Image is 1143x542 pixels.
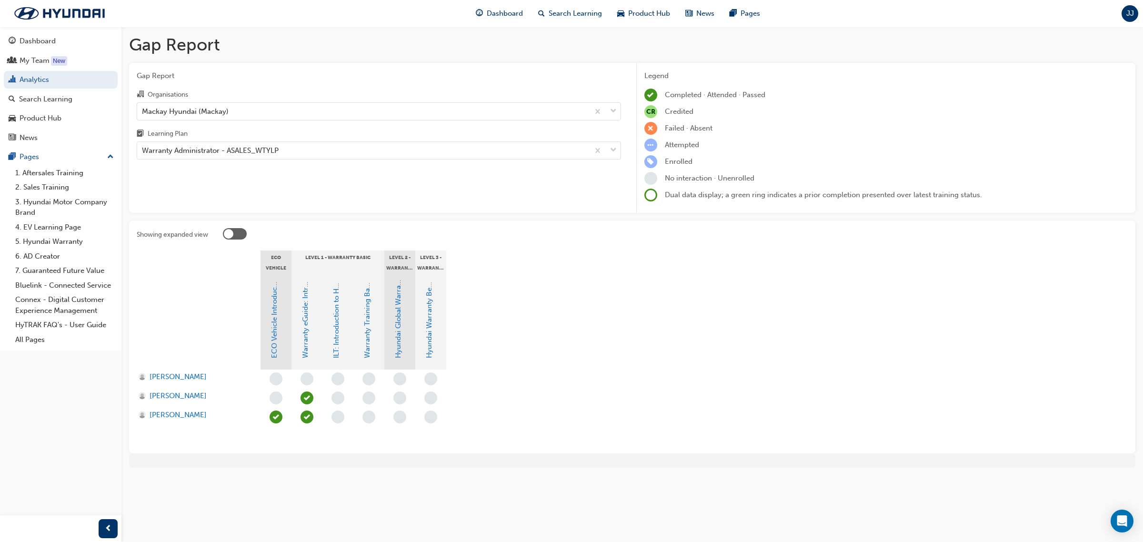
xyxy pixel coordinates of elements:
a: 4. EV Learning Page [11,220,118,235]
a: Hyundai Warranty Best Practice [425,253,433,358]
span: up-icon [107,151,114,163]
span: down-icon [610,105,617,118]
div: Learning Plan [148,129,188,139]
a: [PERSON_NAME] [139,410,251,421]
span: learningRecordVerb_FAIL-icon [644,122,657,135]
span: Failed · Absent [665,124,712,132]
span: learningRecordVerb_PASS-icon [301,411,313,423]
span: learningRecordVerb_NONE-icon [331,391,344,404]
button: JJ [1122,5,1138,22]
span: organisation-icon [137,90,144,99]
div: Pages [20,151,39,162]
span: learningRecordVerb_ENROLL-icon [644,155,657,168]
span: car-icon [617,8,624,20]
span: learningRecordVerb_NONE-icon [424,411,437,423]
span: Dual data display; a green ring indicates a prior completion presented over latest training status. [665,191,982,199]
span: people-icon [9,57,16,65]
div: Search Learning [19,94,72,105]
span: learningRecordVerb_NONE-icon [270,391,282,404]
a: pages-iconPages [722,4,768,23]
a: 7. Guaranteed Future Value [11,263,118,278]
span: JJ [1126,8,1134,19]
span: Dashboard [487,8,523,19]
span: learningRecordVerb_PASS-icon [301,391,313,404]
span: search-icon [9,95,15,104]
h1: Gap Report [129,34,1135,55]
a: 2. Sales Training [11,180,118,195]
span: [PERSON_NAME] [150,391,207,401]
span: news-icon [685,8,692,20]
span: learningRecordVerb_NONE-icon [270,372,282,385]
span: search-icon [538,8,545,20]
span: learningRecordVerb_NONE-icon [301,372,313,385]
div: Warranty Administrator - ASALES_WTYLP [142,145,279,156]
span: Credited [665,107,693,116]
span: down-icon [610,144,617,157]
span: Product Hub [628,8,670,19]
div: Level 2 - Warranty Advanced [384,251,415,274]
span: pages-icon [730,8,737,20]
div: Organisations [148,90,188,100]
span: Completed · Attended · Passed [665,90,765,99]
a: 3. Hyundai Motor Company Brand [11,195,118,220]
span: learningRecordVerb_NONE-icon [362,372,375,385]
span: chart-icon [9,76,16,84]
span: learningRecordVerb_COMPLETE-icon [644,89,657,101]
a: Search Learning [4,90,118,108]
span: Enrolled [665,157,692,166]
a: All Pages [11,332,118,347]
span: Attempted [665,141,699,149]
a: Dashboard [4,32,118,50]
span: News [696,8,714,19]
span: guage-icon [476,8,483,20]
img: Trak [5,3,114,23]
span: No interaction · Unenrolled [665,174,754,182]
a: [PERSON_NAME] [139,371,251,382]
span: learningRecordVerb_NONE-icon [393,391,406,404]
span: learningRecordVerb_ATTEMPT-icon [644,139,657,151]
span: learningRecordVerb_NONE-icon [393,411,406,423]
span: learningRecordVerb_NONE-icon [644,172,657,185]
a: ILT: Introduction to Hyundai Warranty [332,234,341,358]
span: news-icon [9,134,16,142]
span: learningplan-icon [137,130,144,139]
div: My Team [20,55,50,66]
div: Product Hub [20,113,61,124]
span: Pages [741,8,760,19]
div: Showing expanded view [137,230,208,240]
span: prev-icon [105,523,112,535]
a: guage-iconDashboard [468,4,531,23]
div: ECO Vehicle Program / EV [MEDICAL_DATA] [261,251,291,274]
span: [PERSON_NAME] [150,410,207,421]
a: Analytics [4,71,118,89]
div: Dashboard [20,36,56,47]
span: learningRecordVerb_NONE-icon [362,391,375,404]
a: Warranty Training Basic [363,279,371,358]
div: Open Intercom Messenger [1111,510,1133,532]
a: HyTRAK FAQ's - User Guide [11,318,118,332]
span: learningRecordVerb_NONE-icon [331,372,344,385]
a: 1. Aftersales Training [11,166,118,181]
a: news-iconNews [678,4,722,23]
a: ECO Vehicle Introduction and Safety Awareness [270,201,279,358]
div: News [20,132,38,143]
span: Gap Report [137,70,621,81]
a: search-iconSearch Learning [531,4,610,23]
div: Legend [644,70,1128,81]
a: My Team [4,52,118,70]
a: Bluelink - Connected Service [11,278,118,293]
div: Level 3 - Warranty Expert [415,251,446,274]
span: car-icon [9,114,16,123]
span: [PERSON_NAME] [150,371,207,382]
span: learningRecordVerb_NONE-icon [362,411,375,423]
a: Hyundai Global Warranty System [394,249,402,358]
a: 6. AD Creator [11,249,118,264]
span: pages-icon [9,153,16,161]
span: learningRecordVerb_NONE-icon [331,411,344,423]
a: [PERSON_NAME] [139,391,251,401]
span: learningRecordVerb_NONE-icon [424,372,437,385]
button: Pages [4,148,118,166]
a: Connex - Digital Customer Experience Management [11,292,118,318]
button: DashboardMy TeamAnalyticsSearch LearningProduct HubNews [4,30,118,148]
